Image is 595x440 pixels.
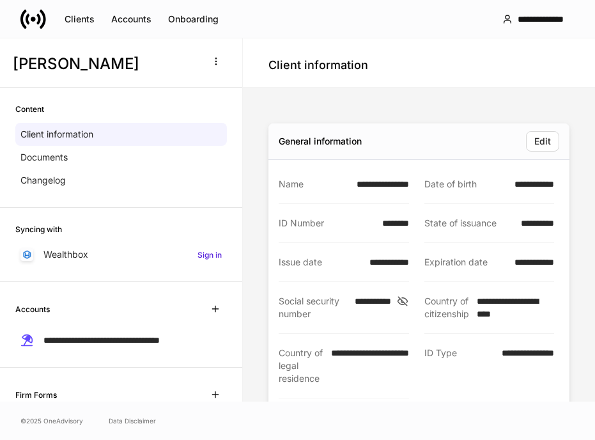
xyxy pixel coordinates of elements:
div: Accounts [111,15,151,24]
div: Issue date [279,256,362,269]
h6: Firm Forms [15,389,57,401]
a: WealthboxSign in [15,243,227,266]
div: Social security number [279,295,347,320]
div: Edit [534,137,551,146]
h6: Sign in [197,249,222,261]
p: Documents [20,151,68,164]
div: Country of citizenship [424,295,469,320]
a: Changelog [15,169,227,192]
div: ID Number [279,217,375,230]
div: Country of legal residence [279,347,323,385]
div: ID Type [424,347,495,386]
h6: Accounts [15,303,50,315]
div: State of issuance [424,217,514,230]
button: Accounts [103,9,160,29]
h4: Client information [268,58,368,73]
button: Clients [56,9,103,29]
h6: Syncing with [15,223,62,235]
p: Client information [20,128,93,141]
a: Documents [15,146,227,169]
p: Wealthbox [43,248,88,261]
div: Clients [65,15,95,24]
a: Client information [15,123,227,146]
a: Data Disclaimer [109,416,156,426]
button: Edit [526,131,559,152]
div: Date of birth [424,178,507,191]
h3: [PERSON_NAME] [13,54,197,74]
div: Name [279,178,349,191]
p: Changelog [20,174,66,187]
span: © 2025 OneAdvisory [20,416,83,426]
div: Expiration date [424,256,507,269]
div: General information [279,135,362,148]
button: Onboarding [160,9,227,29]
div: Onboarding [168,15,219,24]
h6: Content [15,103,44,115]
